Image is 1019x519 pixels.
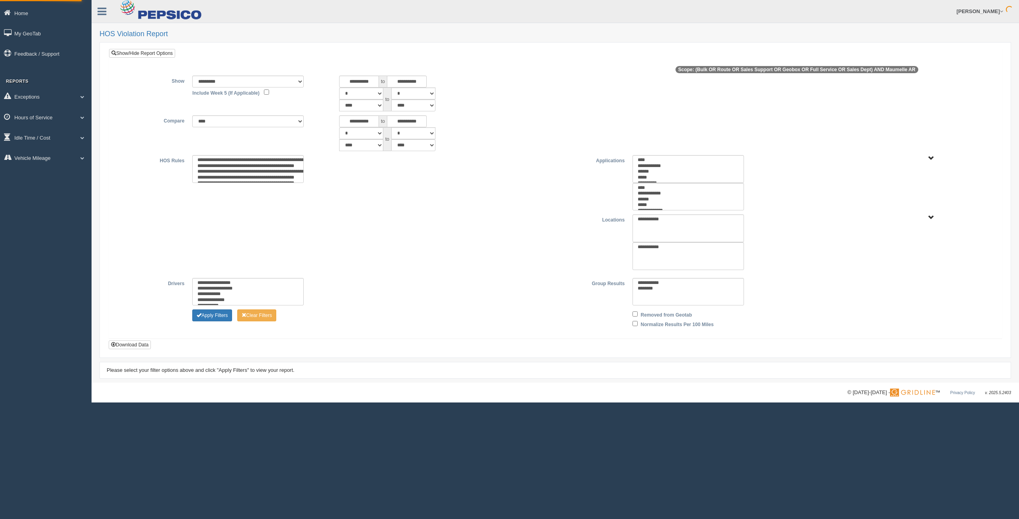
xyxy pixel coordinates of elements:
label: Drivers [115,278,188,288]
label: HOS Rules [115,155,188,165]
span: v. 2025.5.2403 [985,391,1011,395]
span: Scope: (Bulk OR Route OR Sales Support OR Geobox OR Full Service OR Sales Dept) AND Maumelle AR [675,66,918,73]
span: Please select your filter options above and click "Apply Filters" to view your report. [107,367,295,373]
img: Gridline [890,389,935,397]
div: © [DATE]-[DATE] - ™ [847,389,1011,397]
label: Locations [555,214,629,224]
label: Show [115,76,188,85]
label: Removed from Geotab [641,309,692,319]
label: Include Week 5 (If Applicable) [192,87,260,97]
button: Download Data [109,340,151,349]
span: to [383,127,391,151]
button: Change Filter Options [192,309,232,321]
span: to [379,115,387,127]
a: Privacy Policy [950,391,975,395]
a: Show/Hide Report Options [109,49,175,58]
h2: HOS Violation Report [100,30,1011,38]
label: Normalize Results Per 100 Miles [641,319,714,329]
span: to [383,87,391,111]
label: Compare [115,115,188,125]
label: Group Results [555,278,629,288]
button: Change Filter Options [237,309,277,321]
span: to [379,76,387,87]
label: Applications [555,155,629,165]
